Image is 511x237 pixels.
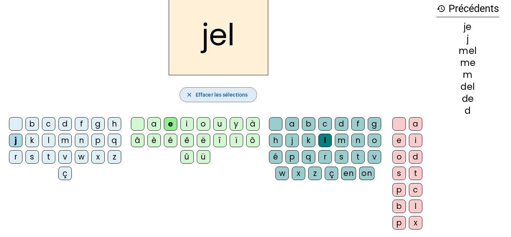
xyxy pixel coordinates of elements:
[392,167,406,180] div: s
[9,150,22,164] div: r
[58,117,72,131] div: d
[269,150,282,164] div: é
[213,134,227,147] div: î
[186,91,193,98] mat-icon: close
[58,134,72,147] div: m
[302,117,315,131] div: b
[437,0,499,17] h3: Précédents
[409,216,422,230] div: x
[75,117,88,131] div: f
[351,117,365,131] div: f
[58,150,72,164] div: v
[368,150,381,164] div: v
[42,117,55,131] div: c
[108,134,121,147] div: q
[91,150,105,164] div: x
[302,134,315,147] div: k
[25,150,39,164] div: s
[9,134,22,147] div: j
[392,150,406,164] div: o
[409,200,422,213] div: l
[437,58,499,67] div: me
[230,134,243,147] div: ï
[335,117,348,131] div: d
[285,117,299,131] div: a
[269,134,282,147] div: h
[392,200,406,213] div: b
[318,117,332,131] div: c
[180,87,257,102] button: Effacer les sélections
[368,117,381,131] div: g
[91,134,105,147] div: p
[42,134,55,147] div: l
[180,134,194,147] div: ê
[275,167,289,180] div: w
[409,150,422,164] div: d
[392,216,406,230] div: p
[318,134,332,147] div: l
[437,82,499,91] div: del
[437,106,499,115] div: d
[318,150,332,164] div: r
[197,134,210,147] div: ë
[409,117,422,131] div: a
[335,150,348,164] div: s
[147,117,161,131] div: a
[392,183,406,197] div: p
[25,134,39,147] div: k
[341,167,356,180] div: en
[368,134,381,147] div: o
[230,117,243,131] div: y
[437,46,499,55] div: mel
[197,117,210,131] div: o
[58,167,72,180] div: ç
[180,117,194,131] div: i
[351,134,365,147] div: n
[285,134,299,147] div: j
[213,117,227,131] div: u
[285,150,299,164] div: p
[131,134,144,147] div: â
[308,167,322,180] div: z
[292,167,305,180] div: x
[196,90,248,99] span: Effacer les sélections
[437,22,499,31] div: je
[164,134,177,147] div: é
[180,150,194,164] div: û
[246,134,260,147] div: ô
[392,134,406,147] div: e
[302,150,315,164] div: q
[164,117,177,131] div: e
[437,94,499,103] div: de
[147,134,161,147] div: è
[359,167,374,180] div: on
[437,70,499,79] div: m
[409,167,422,180] div: t
[91,117,105,131] div: g
[42,150,55,164] div: t
[197,150,210,164] div: ü
[75,150,88,164] div: w
[409,134,422,147] div: i
[437,34,499,43] div: j
[335,134,348,147] div: m
[25,117,39,131] div: b
[351,150,365,164] div: t
[409,183,422,197] div: c
[246,117,260,131] div: à
[108,150,121,164] div: z
[108,117,121,131] div: h
[75,134,88,147] div: n
[437,4,446,13] mat-icon: history
[325,167,338,180] div: ç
